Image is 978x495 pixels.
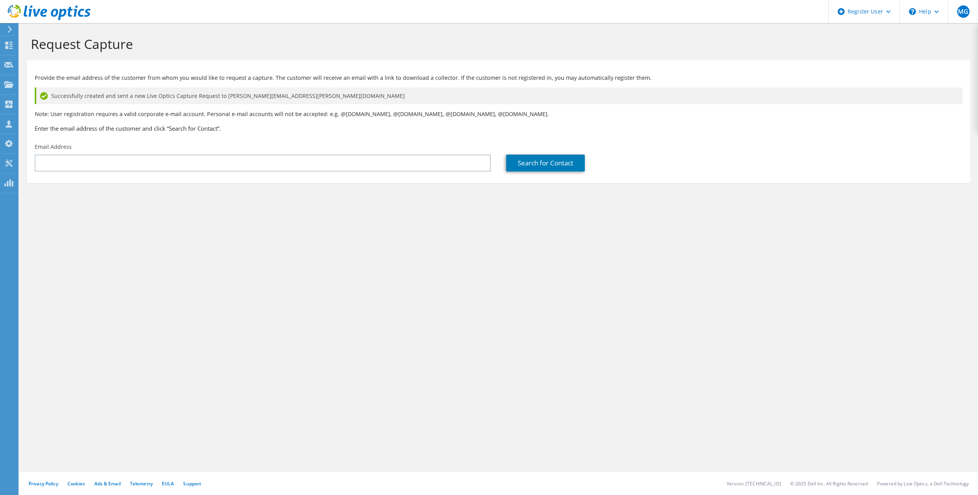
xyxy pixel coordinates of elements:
[67,480,85,487] a: Cookies
[506,155,585,172] a: Search for Contact
[31,36,963,52] h1: Request Capture
[35,74,963,82] p: Provide the email address of the customer from whom you would like to request a capture. The cust...
[35,143,72,151] label: Email Address
[909,8,916,15] svg: \n
[35,124,963,133] h3: Enter the email address of the customer and click “Search for Contact”.
[51,92,405,100] span: Successfully created and sent a new Live Optics Capture Request to [PERSON_NAME][EMAIL_ADDRESS][P...
[35,110,963,118] p: Note: User registration requires a valid corporate e-mail account. Personal e-mail accounts will ...
[162,480,174,487] a: EULA
[183,480,201,487] a: Support
[790,480,868,487] li: © 2025 Dell Inc. All Rights Reserved
[130,480,153,487] a: Telemetry
[957,5,970,18] span: MG
[877,480,969,487] li: Powered by Live Optics, a Dell Technology
[29,480,58,487] a: Privacy Policy
[727,480,781,487] li: Version: [TECHNICAL_ID]
[94,480,121,487] a: Ads & Email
